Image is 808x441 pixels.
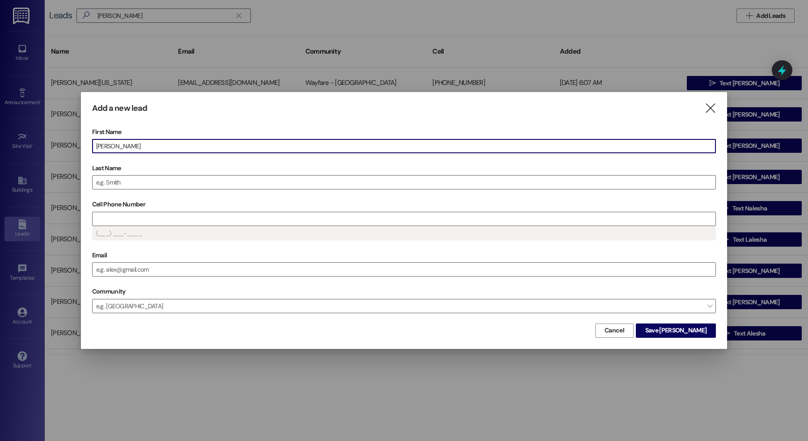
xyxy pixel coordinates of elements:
[595,323,634,338] button: Cancel
[92,197,716,211] label: Cell Phone Number
[636,323,716,338] button: Save [PERSON_NAME]
[92,161,716,175] label: Last Name
[92,299,716,313] span: e.g. [GEOGRAPHIC_DATA]
[93,263,716,276] input: e.g. alex@gmail.com
[93,139,716,153] input: e.g. Alex
[645,326,706,335] span: Save [PERSON_NAME]
[93,176,716,189] input: e.g. Smith
[92,248,716,262] label: Email
[605,326,624,335] span: Cancel
[92,285,126,298] label: Community
[92,103,147,113] h3: Add a new lead
[92,125,716,139] label: First Name
[704,104,716,113] i: 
